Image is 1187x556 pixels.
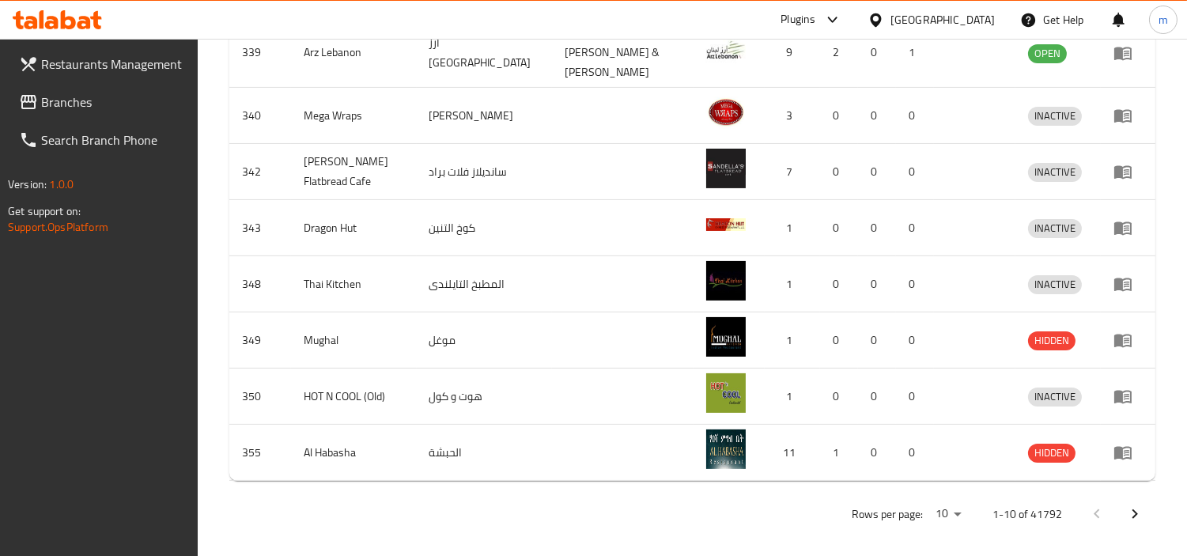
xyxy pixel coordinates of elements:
div: Plugins [781,10,815,29]
button: Next page [1116,495,1154,533]
div: INACTIVE [1028,388,1082,407]
td: 355 [229,425,291,481]
img: Sandella's Flatbread Cafe [706,149,746,188]
div: Menu [1113,443,1143,462]
td: 0 [896,256,934,312]
span: Branches [41,93,186,112]
td: 9 [765,18,820,88]
td: Mughal [291,312,416,369]
span: HIDDEN [1028,331,1075,350]
div: Menu [1113,218,1143,237]
td: [PERSON_NAME],[PERSON_NAME] & [PERSON_NAME] [552,18,694,88]
td: 349 [229,312,291,369]
span: m [1159,11,1168,28]
td: 0 [820,369,858,425]
td: 0 [896,312,934,369]
td: سانديلاز فلات براد [417,144,552,200]
td: 0 [858,200,896,256]
span: INACTIVE [1028,388,1082,406]
td: 11 [765,425,820,481]
td: 1 [896,18,934,88]
span: Get support on: [8,201,81,221]
div: INACTIVE [1028,163,1082,182]
td: 0 [820,256,858,312]
span: OPEN [1028,44,1067,62]
td: 342 [229,144,291,200]
td: 0 [820,88,858,144]
td: 339 [229,18,291,88]
td: 348 [229,256,291,312]
div: Menu [1113,387,1143,406]
img: Mughal [706,317,746,357]
td: 0 [858,369,896,425]
span: INACTIVE [1028,219,1082,237]
td: 0 [858,425,896,481]
img: Dragon Hut [706,205,746,244]
td: 0 [820,312,858,369]
td: Thai Kitchen [291,256,416,312]
td: الحبشة [417,425,552,481]
span: Restaurants Management [41,55,186,74]
img: HOT N COOL (Old) [706,373,746,413]
td: 0 [896,144,934,200]
td: أرز [GEOGRAPHIC_DATA] [417,18,552,88]
td: 0 [896,88,934,144]
td: 0 [858,144,896,200]
img: Al Habasha [706,429,746,469]
td: Arz Lebanon [291,18,416,88]
div: OPEN [1028,44,1067,63]
a: Search Branch Phone [6,121,198,159]
td: 0 [820,200,858,256]
div: INACTIVE [1028,275,1082,294]
td: 0 [896,369,934,425]
td: موغل [417,312,552,369]
div: Menu [1113,43,1143,62]
div: HIDDEN [1028,444,1075,463]
span: HIDDEN [1028,444,1075,462]
td: هوت و كول [417,369,552,425]
td: 0 [858,88,896,144]
td: 0 [858,256,896,312]
td: 0 [820,144,858,200]
span: INACTIVE [1028,163,1082,181]
span: INACTIVE [1028,275,1082,293]
td: 0 [896,425,934,481]
td: [PERSON_NAME] Flatbread Cafe [291,144,416,200]
img: Thai Kitchen [706,261,746,301]
div: INACTIVE [1028,219,1082,238]
td: 1 [765,200,820,256]
div: Menu [1113,106,1143,125]
td: 1 [820,425,858,481]
td: 0 [858,18,896,88]
td: 1 [765,369,820,425]
span: INACTIVE [1028,107,1082,125]
td: Dragon Hut [291,200,416,256]
td: [PERSON_NAME] [417,88,552,144]
td: 3 [765,88,820,144]
td: 1 [765,312,820,369]
td: 350 [229,369,291,425]
td: 0 [858,312,896,369]
td: 0 [896,200,934,256]
td: Mega Wraps [291,88,416,144]
td: 7 [765,144,820,200]
div: [GEOGRAPHIC_DATA] [890,11,995,28]
div: INACTIVE [1028,107,1082,126]
td: 343 [229,200,291,256]
td: المطبخ التايلندى [417,256,552,312]
td: 2 [820,18,858,88]
a: Restaurants Management [6,45,198,83]
a: Branches [6,83,198,121]
img: Arz Lebanon [706,30,746,70]
td: Al Habasha [291,425,416,481]
a: Support.OpsPlatform [8,217,108,237]
td: كوخ التنين [417,200,552,256]
p: Rows per page: [852,505,923,524]
div: Menu [1113,331,1143,350]
td: HOT N COOL (Old) [291,369,416,425]
td: 340 [229,88,291,144]
span: Version: [8,174,47,195]
span: 1.0.0 [49,174,74,195]
img: Mega Wraps [706,93,746,132]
